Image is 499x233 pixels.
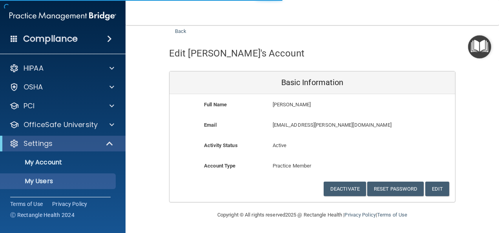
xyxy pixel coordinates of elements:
[175,19,186,34] a: Back
[273,161,352,171] p: Practice Member
[169,71,455,94] div: Basic Information
[273,100,398,109] p: [PERSON_NAME]
[5,177,112,185] p: My Users
[273,141,352,150] p: Active
[169,202,455,228] div: Copyright © All rights reserved 2025 @ Rectangle Health | |
[10,211,75,219] span: Ⓒ Rectangle Health 2024
[24,82,43,92] p: OSHA
[9,64,114,73] a: HIPAA
[24,120,98,129] p: OfficeSafe University
[344,212,375,218] a: Privacy Policy
[23,33,78,44] h4: Compliance
[9,82,114,92] a: OSHA
[169,48,304,58] h4: Edit [PERSON_NAME]'s Account
[5,158,112,166] p: My Account
[9,120,114,129] a: OfficeSafe University
[24,101,35,111] p: PCI
[324,182,366,196] button: Deactivate
[24,64,44,73] p: HIPAA
[273,120,398,130] p: [EMAIL_ADDRESS][PERSON_NAME][DOMAIN_NAME]
[204,122,217,128] b: Email
[9,101,114,111] a: PCI
[204,102,227,107] b: Full Name
[5,196,112,204] p: Services
[52,200,87,208] a: Privacy Policy
[9,139,114,148] a: Settings
[204,142,238,148] b: Activity Status
[377,212,407,218] a: Terms of Use
[367,182,424,196] button: Reset Password
[9,8,116,24] img: PMB logo
[468,35,491,58] button: Open Resource Center
[10,200,43,208] a: Terms of Use
[204,163,235,169] b: Account Type
[425,182,449,196] button: Edit
[24,139,53,148] p: Settings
